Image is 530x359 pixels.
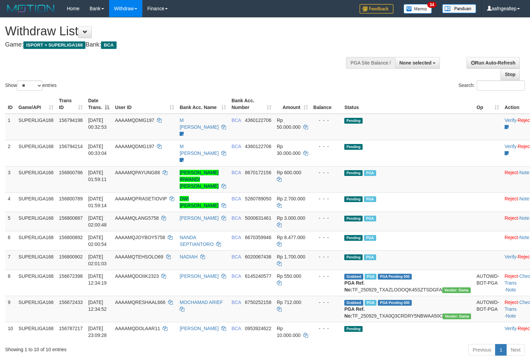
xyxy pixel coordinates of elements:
[313,253,339,260] div: - - -
[88,273,107,286] span: [DATE] 12:34:19
[505,326,516,331] a: Verify
[245,235,271,240] span: Copy 6670359946 to clipboard
[344,274,363,280] span: Grabbed
[477,80,525,91] input: Search:
[519,215,529,221] a: Note
[313,273,339,280] div: - - -
[442,287,471,293] span: Vendor URL: https://trx31.1velocity.biz
[505,254,516,259] a: Verify
[180,215,219,221] a: [PERSON_NAME]
[59,254,83,259] span: 156800902
[365,274,376,280] span: Marked by aafsoycanthlai
[16,250,57,270] td: SUPERLIGA168
[443,313,471,319] span: Vendor URL: https://trx31.1velocity.biz
[59,215,83,221] span: 156800887
[5,24,347,38] h1: Withdraw List
[313,234,339,241] div: - - -
[5,114,16,140] td: 1
[468,344,495,356] a: Previous
[442,4,476,13] img: panduan.png
[245,170,271,175] span: Copy 8670172156 to clipboard
[495,344,507,356] a: 1
[16,192,57,212] td: SUPERLIGA168
[344,196,363,202] span: Pending
[365,300,376,306] span: Marked by aafsoycanthlai
[59,170,83,175] span: 156800786
[378,274,412,280] span: PGA Pending
[115,215,159,221] span: AAAAMQLANG5758
[364,216,376,221] span: Marked by aafnonsreyleab
[115,170,160,175] span: AAAAMQPAYUNG88
[311,94,342,114] th: Balance
[5,140,16,166] td: 2
[88,215,107,228] span: [DATE] 02:00:48
[16,231,57,250] td: SUPERLIGA168
[231,144,241,149] span: BCA
[519,170,529,175] a: Note
[342,94,474,114] th: Status
[115,273,159,279] span: AAAAMQDOIIK2323
[5,296,16,322] td: 9
[474,296,502,322] td: AUTOWD-BOT-PGA
[5,94,16,114] th: ID
[313,195,339,202] div: - - -
[88,300,107,312] span: [DATE] 12:34:52
[277,118,301,130] span: Rp 50.000.000
[16,166,57,192] td: SUPERLIGA168
[180,254,198,259] a: NADIAH
[364,235,376,241] span: Marked by aafnonsreyleab
[344,170,363,176] span: Pending
[88,235,107,247] span: [DATE] 02:00:54
[458,80,525,91] label: Search:
[467,57,520,69] a: Run Auto-Refresh
[505,196,518,201] a: Reject
[5,322,16,341] td: 10
[16,140,57,166] td: SUPERLIGA168
[277,326,301,338] span: Rp 10.000.000
[505,215,518,221] a: Reject
[16,296,57,322] td: SUPERLIGA168
[180,170,219,189] a: [PERSON_NAME] IRWANDI [PERSON_NAME]
[519,196,529,201] a: Note
[505,300,518,305] a: Reject
[180,235,213,247] a: NANDA SEPTIANTORO
[16,114,57,140] td: SUPERLIGA168
[313,143,339,150] div: - - -
[231,326,241,331] span: BCA
[5,270,16,296] td: 8
[344,300,363,306] span: Grabbed
[115,254,163,259] span: AAAAMQTEHSOLO69
[88,170,107,182] span: [DATE] 01:59:11
[88,326,107,338] span: [DATE] 23:09:28
[245,144,271,149] span: Copy 4360122706 to clipboard
[364,170,376,176] span: Marked by aafnonsreyleab
[313,169,339,176] div: - - -
[5,192,16,212] td: 4
[5,250,16,270] td: 7
[115,326,160,331] span: AAAAMQDOLAAR11
[245,215,271,221] span: Copy 5000631461 to clipboard
[59,300,83,305] span: 156672433
[313,215,339,221] div: - - -
[313,299,339,306] div: - - -
[59,144,83,149] span: 156794214
[277,144,301,156] span: Rp 30.000.000
[231,118,241,123] span: BCA
[519,235,529,240] a: Note
[501,69,520,80] a: Stop
[115,196,167,201] span: AAAAMQPRASETIOVIP
[395,57,440,69] button: None selected
[112,94,177,114] th: User ID: activate to sort column ascending
[360,4,393,14] img: Feedback.jpg
[344,280,365,292] b: PGA Ref. No:
[5,231,16,250] td: 6
[313,325,339,332] div: - - -
[245,300,271,305] span: Copy 6750252158 to clipboard
[231,273,241,279] span: BCA
[344,306,365,319] b: PGA Ref. No:
[5,80,57,91] label: Show entries
[344,216,363,221] span: Pending
[5,212,16,231] td: 5
[378,300,412,306] span: PGA Pending
[115,144,154,149] span: AAAAMQDMG197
